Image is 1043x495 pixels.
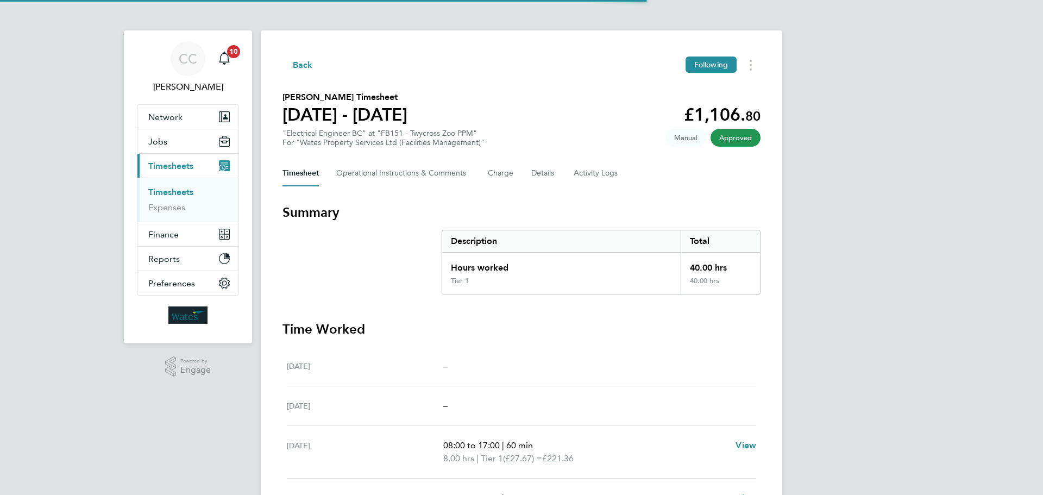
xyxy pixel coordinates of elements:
[137,178,238,222] div: Timesheets
[681,253,760,277] div: 40.00 hrs
[287,439,443,465] div: [DATE]
[148,229,179,240] span: Finance
[137,222,238,246] button: Finance
[148,161,193,171] span: Timesheets
[137,80,239,93] span: Chris Cornaby
[287,360,443,373] div: [DATE]
[287,399,443,412] div: [DATE]
[443,361,448,371] span: –
[443,453,474,463] span: 8.00 hrs
[745,108,761,124] span: 80
[665,129,706,147] span: This timesheet was manually created.
[741,57,761,73] button: Timesheets Menu
[442,230,761,295] div: Summary
[442,230,681,252] div: Description
[282,58,313,72] button: Back
[451,277,469,285] div: Tier 1
[542,453,574,463] span: £221.36
[503,453,542,463] span: (£27.67) =
[711,129,761,147] span: This timesheet has been approved.
[227,45,240,58] span: 10
[443,440,500,450] span: 08:00 to 17:00
[148,187,193,197] a: Timesheets
[574,160,619,186] button: Activity Logs
[124,30,252,343] nav: Main navigation
[336,160,470,186] button: Operational Instructions & Comments
[506,440,533,450] span: 60 min
[488,160,514,186] button: Charge
[137,271,238,295] button: Preferences
[180,356,211,366] span: Powered by
[148,278,195,289] span: Preferences
[137,247,238,271] button: Reports
[148,136,167,147] span: Jobs
[736,440,756,450] span: View
[168,306,208,324] img: wates-logo-retina.png
[148,254,180,264] span: Reports
[686,57,737,73] button: Following
[443,400,448,411] span: –
[694,60,728,70] span: Following
[476,453,479,463] span: |
[282,138,485,147] div: For "Wates Property Services Ltd (Facilities Management)"
[137,105,238,129] button: Network
[736,439,756,452] a: View
[180,366,211,375] span: Engage
[502,440,504,450] span: |
[531,160,556,186] button: Details
[137,306,239,324] a: Go to home page
[684,104,761,125] app-decimal: £1,106.
[442,253,681,277] div: Hours worked
[282,91,407,104] h2: [PERSON_NAME] Timesheet
[293,59,313,72] span: Back
[137,41,239,93] a: CC[PERSON_NAME]
[282,129,485,147] div: "Electrical Engineer BC" at "FB151 - Twycross Zoo PPM"
[137,154,238,178] button: Timesheets
[681,277,760,294] div: 40.00 hrs
[282,321,761,338] h3: Time Worked
[681,230,760,252] div: Total
[282,104,407,126] h1: [DATE] - [DATE]
[148,112,183,122] span: Network
[137,129,238,153] button: Jobs
[282,204,761,221] h3: Summary
[179,52,197,66] span: CC
[282,160,319,186] button: Timesheet
[481,452,503,465] span: Tier 1
[148,202,185,212] a: Expenses
[213,41,235,76] a: 10
[165,356,211,377] a: Powered byEngage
